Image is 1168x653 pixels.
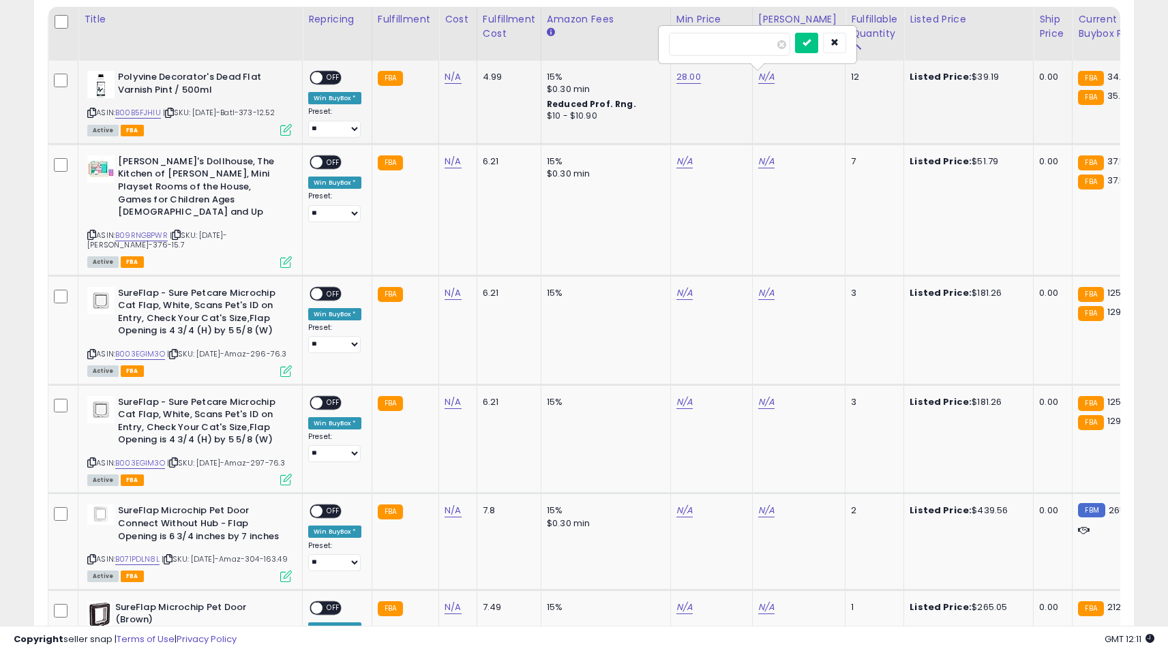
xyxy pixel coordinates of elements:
[177,633,237,646] a: Privacy Policy
[910,286,972,299] b: Listed Price:
[1078,287,1103,302] small: FBA
[87,256,119,268] span: All listings currently available for purchase on Amazon
[1109,504,1125,517] span: 265
[1107,601,1135,613] span: 212.36
[323,72,344,84] span: OFF
[910,395,972,408] b: Listed Price:
[676,504,693,517] a: N/A
[308,526,361,538] div: Win BuyBox *
[87,125,119,136] span: All listings currently available for purchase on Amazon
[308,107,361,138] div: Preset:
[84,12,297,27] div: Title
[118,155,284,222] b: [PERSON_NAME]'s Dollhouse, The Kitchen of [PERSON_NAME], Mini Playset Rooms of the House, Games f...
[1078,12,1148,41] div: Current Buybox Price
[851,155,893,168] div: 7
[910,155,972,168] b: Listed Price:
[308,192,361,222] div: Preset:
[14,633,63,646] strong: Copyright
[1107,286,1135,299] span: 125.59
[910,601,972,613] b: Listed Price:
[1078,503,1105,517] small: FBM
[910,71,1023,83] div: $39.19
[445,70,461,84] a: N/A
[87,396,292,485] div: ASIN:
[676,70,701,84] a: 28.00
[910,12,1028,27] div: Listed Price
[323,156,344,168] span: OFF
[87,155,115,183] img: 41JQuJbayYL._SL40_.jpg
[1039,71,1062,83] div: 0.00
[121,571,144,582] span: FBA
[87,601,112,628] img: 41eQO4l8AYL._SL40_.jpg
[167,348,287,359] span: | SKU: [DATE]-Amaz-296-76.3
[323,602,344,613] span: OFF
[323,397,344,408] span: OFF
[121,125,144,136] span: FBA
[483,396,530,408] div: 6.21
[547,155,660,168] div: 15%
[87,71,292,134] div: ASIN:
[1107,414,1135,427] span: 129.42
[547,504,660,517] div: 15%
[121,256,144,268] span: FBA
[1105,633,1154,646] span: 2025-09-10 12:11 GMT
[483,12,535,41] div: Fulfillment Cost
[1039,396,1062,408] div: 0.00
[1078,415,1103,430] small: FBA
[308,541,361,572] div: Preset:
[445,12,471,27] div: Cost
[117,633,175,646] a: Terms of Use
[87,504,292,580] div: ASIN:
[1078,306,1103,321] small: FBA
[758,395,775,409] a: N/A
[547,110,660,122] div: $10 - $10.90
[1078,601,1103,616] small: FBA
[910,504,1023,517] div: $439.56
[1078,174,1103,189] small: FBA
[378,287,403,302] small: FBA
[758,12,839,27] div: [PERSON_NAME]
[851,12,898,41] div: Fulfillable Quantity
[547,517,660,530] div: $0.30 min
[1107,155,1132,168] span: 37.54
[676,395,693,409] a: N/A
[308,323,361,354] div: Preset:
[445,286,461,300] a: N/A
[323,506,344,517] span: OFF
[1107,70,1133,83] span: 34.95
[910,155,1023,168] div: $51.79
[323,288,344,299] span: OFF
[483,155,530,168] div: 6.21
[163,107,275,118] span: | SKU: [DATE]-Batl-373-12.52
[758,504,775,517] a: N/A
[676,155,693,168] a: N/A
[167,457,286,468] span: | SKU: [DATE]-Amaz-297-76.3
[1078,90,1103,105] small: FBA
[851,601,893,613] div: 1
[1039,12,1066,41] div: Ship Price
[87,474,119,486] span: All listings currently available for purchase on Amazon
[87,571,119,582] span: All listings currently available for purchase on Amazon
[547,601,660,613] div: 15%
[1107,395,1135,408] span: 125.59
[87,287,292,376] div: ASIN:
[1107,305,1135,318] span: 129.42
[483,504,530,517] div: 7.8
[547,98,636,110] b: Reduced Prof. Rng.
[121,365,144,377] span: FBA
[1078,155,1103,170] small: FBA
[910,70,972,83] b: Listed Price:
[308,177,361,189] div: Win BuyBox *
[87,230,227,250] span: | SKU: [DATE]-[PERSON_NAME]-376-15.7
[1078,396,1103,411] small: FBA
[87,155,292,267] div: ASIN:
[1039,601,1062,613] div: 0.00
[14,633,237,646] div: seller snap | |
[910,287,1023,299] div: $181.26
[378,12,433,27] div: Fulfillment
[87,287,115,314] img: 31qei1IKGPL._SL40_.jpg
[758,286,775,300] a: N/A
[445,601,461,614] a: N/A
[851,396,893,408] div: 3
[308,417,361,429] div: Win BuyBox *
